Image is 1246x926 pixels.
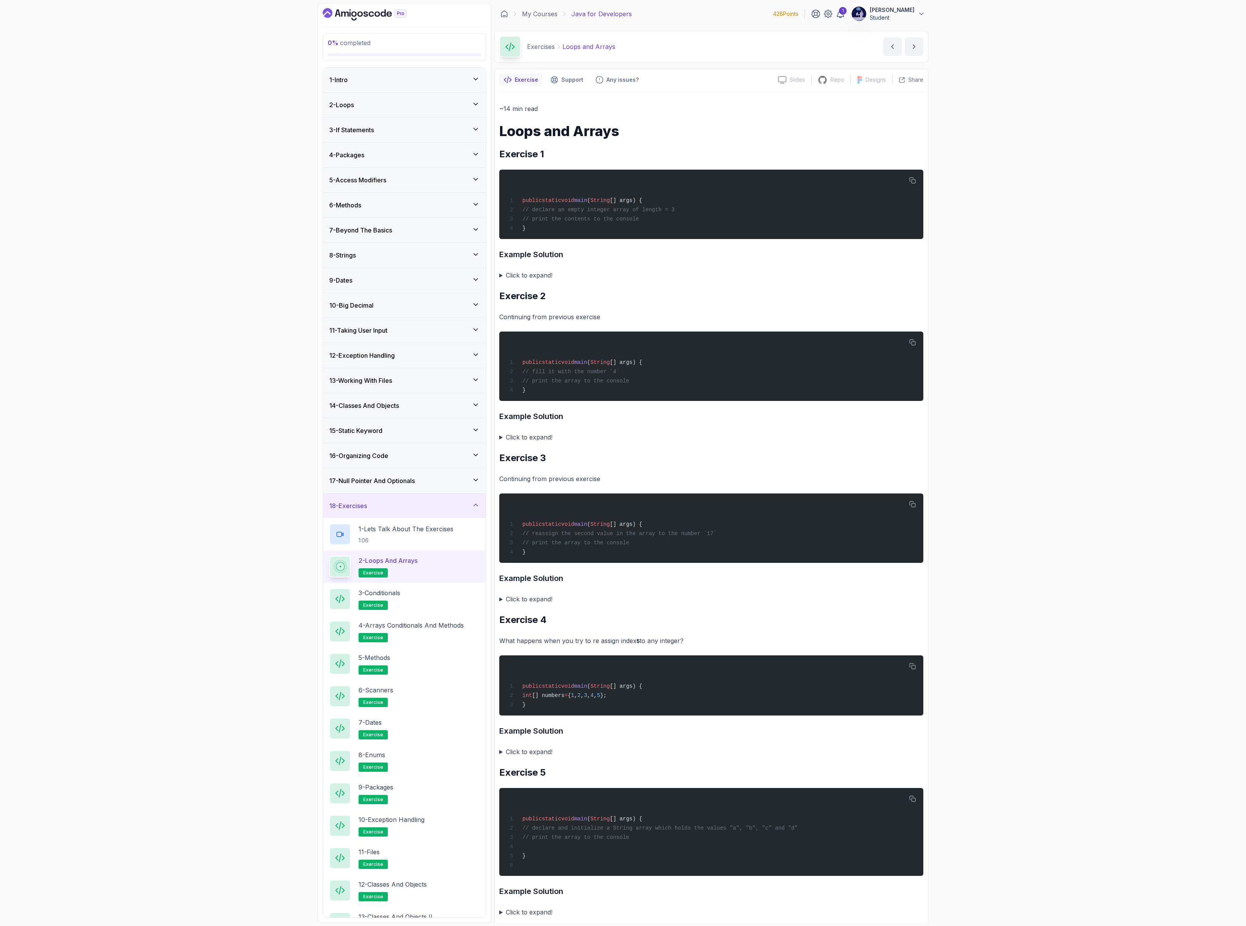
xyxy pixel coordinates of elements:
span: static [542,816,561,822]
button: 8-Enumsexercise [329,750,480,772]
span: 5 [597,692,600,699]
button: 10-Big Decimal [323,293,486,318]
button: 16-Organizing Code [323,443,486,468]
h2: Exercise 2 [499,290,923,302]
a: My Courses [522,9,557,19]
span: exercise [363,699,383,705]
span: static [542,197,561,204]
span: String [590,521,610,527]
button: 8-Strings [323,243,486,268]
button: 12-Classes and Objectsexercise [329,880,480,901]
h3: 7 - Beyond The Basics [329,226,392,235]
p: Java for Developers [571,9,632,19]
span: // reassign the second value in the array to the number `17` [522,530,717,537]
summary: Click to expand! [499,594,923,604]
button: 12-Exception Handling [323,343,486,368]
span: } [522,225,525,231]
h3: 5 - Access Modifiers [329,175,386,185]
p: 428 Points [773,10,798,18]
span: void [561,521,574,527]
h3: Example Solution [499,725,923,737]
p: Designs [865,76,886,84]
p: Any issues? [606,76,639,84]
h3: 4 - Packages [329,150,364,160]
p: 9 - Packages [359,783,393,792]
span: ( [587,197,590,204]
p: Share [908,76,923,84]
span: exercise [363,829,383,835]
span: int [522,692,532,699]
span: exercise [363,732,383,738]
span: } [522,549,525,555]
h3: 17 - Null Pointer And Optionals [329,476,415,485]
button: 9-Dates [323,268,486,293]
p: ~14 min read [499,103,923,114]
h2: Exercise 1 [499,148,923,160]
span: void [561,816,574,822]
h3: 2 - Loops [329,100,354,109]
span: // print the array to the console [522,378,629,384]
h3: Example Solution [499,248,923,261]
p: 6 - Scanners [359,685,393,695]
button: Feedback button [591,74,643,86]
button: 11-Taking User Input [323,318,486,343]
p: 4 - Arrays Conditionals and Methods [359,621,464,630]
span: completed [328,39,370,47]
span: , [574,692,577,699]
span: public [522,197,542,204]
p: Student [870,14,914,22]
span: exercise [363,861,383,867]
img: user profile image [852,7,866,21]
h2: Exercise 4 [499,614,923,626]
button: 3-If Statements [323,118,486,142]
h3: 8 - Strings [329,251,356,260]
span: public [522,683,542,689]
button: 1-Lets Talk About The Exercises1:06 [329,524,480,545]
summary: Click to expand! [499,746,923,757]
button: 17-Null Pointer And Optionals [323,468,486,493]
span: ( [587,521,590,527]
p: [PERSON_NAME] [870,6,914,14]
span: [] numbers [532,692,564,699]
span: }; [600,692,607,699]
span: ( [587,816,590,822]
button: previous content [883,37,902,56]
button: 4-Arrays Conditionals and Methodsexercise [329,621,480,642]
p: 1 - Lets Talk About The Exercises [359,524,453,534]
span: exercise [363,635,383,641]
button: 2-Loops and Arraysexercise [329,556,480,577]
span: 3 [584,692,587,699]
h3: 14 - Classes And Objects [329,401,399,410]
button: 7-Beyond The Basics [323,218,486,242]
p: Exercise [515,76,538,84]
button: 6-Methods [323,193,486,217]
span: main [574,197,587,204]
span: , [581,692,584,699]
h3: 16 - Organizing Code [329,451,388,460]
button: user profile image[PERSON_NAME]Student [851,6,925,22]
span: // declare and initialize a String array which holds the values "a", "b", "c" and "d" [522,825,798,831]
span: String [590,359,610,365]
button: Support button [546,74,588,86]
button: 15-Static Keyword [323,418,486,443]
button: 6-Scannersexercise [329,685,480,707]
span: 0 % [328,39,338,47]
span: ( [587,359,590,365]
span: exercise [363,894,383,900]
span: main [574,359,587,365]
span: [] args) { [610,521,642,527]
summary: Click to expand! [499,907,923,918]
button: 11-Filesexercise [329,847,480,869]
p: 5 - Methods [359,653,390,662]
a: Dashboard [323,8,424,20]
span: // print the contents to the console [522,216,639,222]
h3: Example Solution [499,885,923,897]
h3: 9 - Dates [329,276,352,285]
p: 3 - Conditionals [359,588,400,598]
span: 1 [571,692,574,699]
p: 7 - Dates [359,718,382,727]
span: 4 [590,692,593,699]
span: [] args) { [610,816,642,822]
span: 2 [578,692,581,699]
button: 13-Working With Files [323,368,486,393]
